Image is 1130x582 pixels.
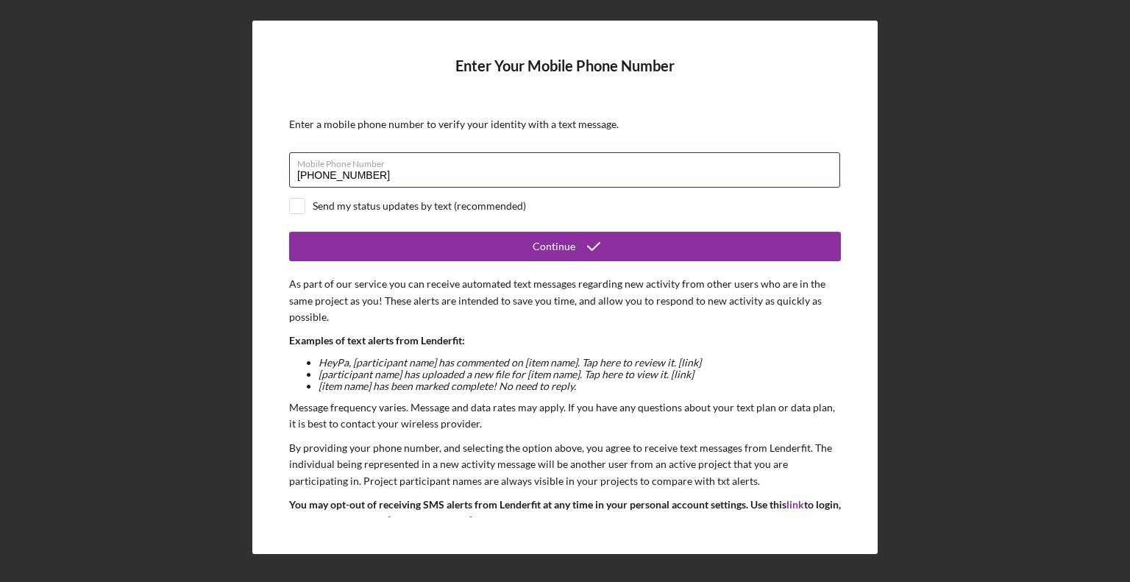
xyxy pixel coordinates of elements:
li: [participant name] has uploaded a new file for [item name]. Tap here to view it. [link] [319,369,841,380]
h4: Enter Your Mobile Phone Number [289,57,841,96]
li: Hey Pa , [participant name] has commented on [item name]. Tap here to review it. [link] [319,357,841,369]
div: Enter a mobile phone number to verify your identity with a text message. [289,118,841,130]
p: As part of our service you can receive automated text messages regarding new activity from other ... [289,276,841,325]
li: [item name] has been marked complete! No need to reply. [319,380,841,392]
p: You may opt-out of receiving SMS alerts from Lenderfit at any time in your personal account setti... [289,497,841,563]
div: Send my status updates by text (recommended) [313,200,526,212]
p: Examples of text alerts from Lenderfit: [289,333,841,349]
a: [DOMAIN_NAME] [388,514,472,527]
label: Mobile Phone Number [297,153,840,169]
p: By providing your phone number, and selecting the option above, you agree to receive text message... [289,440,841,489]
a: link [786,498,804,511]
div: Continue [533,232,575,261]
button: Continue [289,232,841,261]
p: Message frequency varies. Message and data rates may apply. If you have any questions about your ... [289,400,841,433]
